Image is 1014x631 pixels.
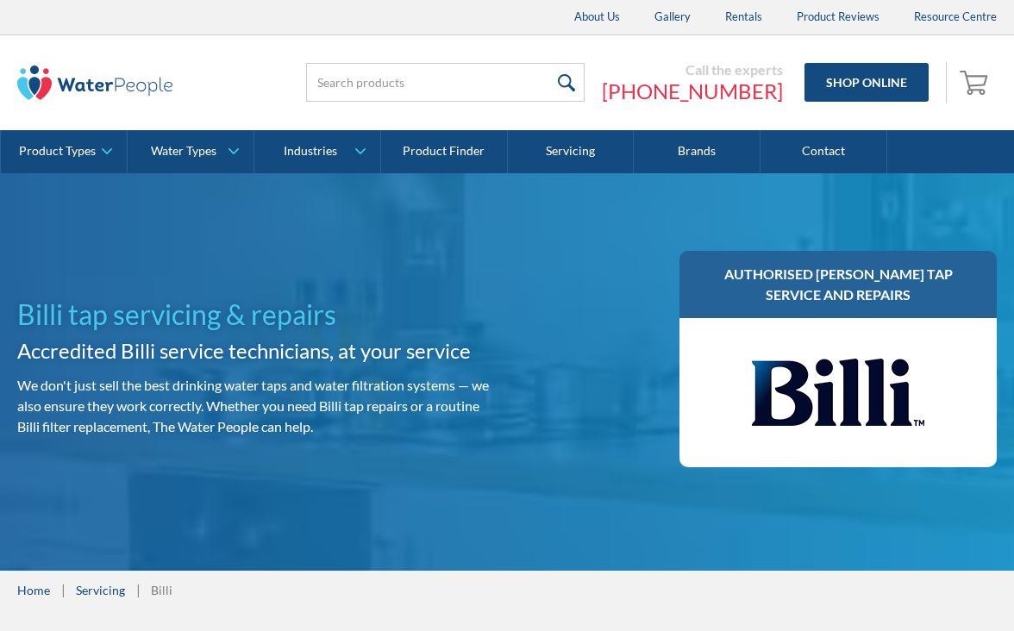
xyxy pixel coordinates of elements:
[697,264,980,305] h3: Authorised [PERSON_NAME] tap service and repairs
[1,130,127,173] a: Product Types
[76,581,125,599] a: Servicing
[151,144,216,159] div: Water Types
[128,130,253,173] a: Water Types
[508,130,635,173] a: Servicing
[17,335,500,366] h2: Accredited Billi service technicians, at your service
[134,579,142,600] div: |
[17,375,500,437] p: We don't just sell the best drinking water taps and water filtration systems — we also ensure the...
[381,130,508,173] a: Product Finder
[602,61,783,78] div: Call the experts
[254,130,380,173] a: Industries
[306,63,585,102] input: Search products
[151,581,172,599] div: Billi
[634,130,760,173] a: Brands
[17,66,172,100] img: The Water People
[19,144,96,159] div: Product Types
[960,68,992,96] img: shopping cart
[17,294,500,335] h1: Billi tap servicing & repairs
[760,130,887,173] a: Contact
[59,579,67,600] div: |
[804,63,929,102] a: Shop Online
[955,62,997,103] a: Open empty cart
[17,581,50,599] a: Home
[602,78,783,104] a: [PHONE_NUMBER]
[284,144,337,159] div: Industries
